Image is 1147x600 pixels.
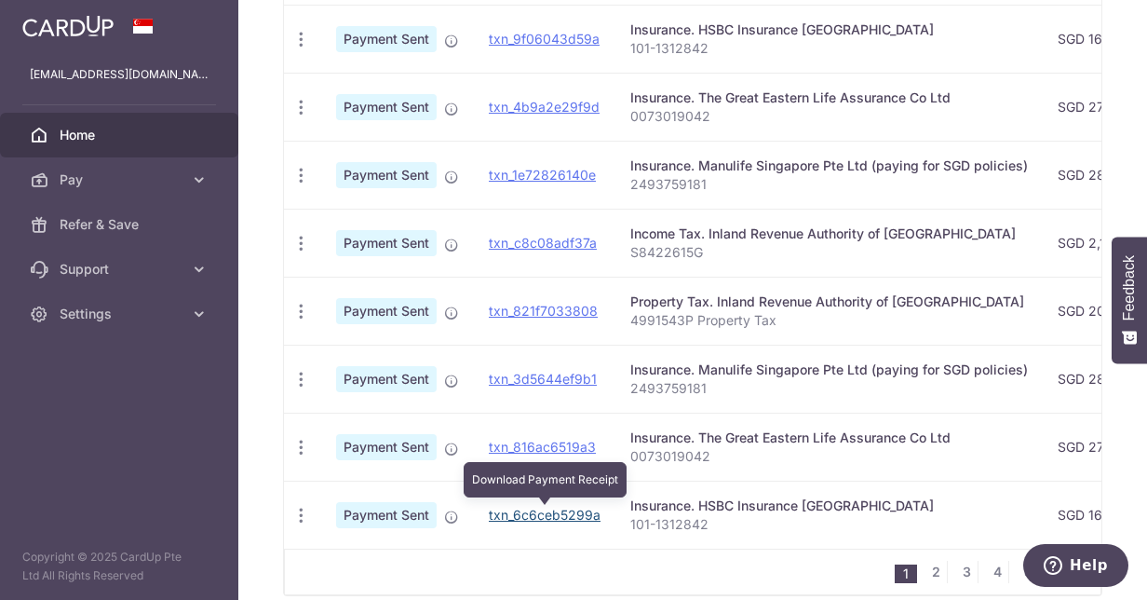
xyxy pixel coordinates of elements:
img: CardUp [22,15,114,37]
div: Download Payment Receipt [464,462,627,498]
p: 0073019042 [630,447,1028,466]
span: Refer & Save [60,215,182,234]
span: Payment Sent [336,26,437,52]
span: Payment Sent [336,434,437,460]
div: Insurance. Manulife Singapore Pte Ltd (paying for SGD policies) [630,157,1028,175]
p: 2493759181 [630,175,1028,194]
nav: pager [895,550,1100,594]
span: Payment Sent [336,366,437,392]
span: Support [60,260,182,279]
div: Insurance. The Great Eastern Life Assurance Co Ltd [630,429,1028,447]
a: txn_1e72826140e [489,167,596,183]
span: Payment Sent [336,502,437,528]
span: Payment Sent [336,298,437,324]
div: Insurance. HSBC Insurance [GEOGRAPHIC_DATA] [630,20,1028,39]
a: txn_6c6ceb5299a [489,507,600,523]
span: Payment Sent [336,94,437,120]
div: Insurance. Manulife Singapore Pte Ltd (paying for SGD policies) [630,361,1028,379]
span: Home [60,126,182,144]
span: Payment Sent [336,162,437,188]
a: 4 [986,561,1008,583]
div: Insurance. HSBC Insurance [GEOGRAPHIC_DATA] [630,497,1028,515]
span: Settings [60,305,182,323]
div: Insurance. The Great Eastern Life Assurance Co Ltd [630,89,1028,107]
a: txn_821f7033808 [489,303,598,319]
a: 2 [924,561,947,583]
span: Pay [60,170,182,189]
span: Payment Sent [336,230,437,256]
a: txn_9f06043d59a [489,31,600,47]
a: 3 [955,561,978,583]
a: txn_816ac6519a3 [489,439,596,455]
p: 101-1312842 [630,39,1028,58]
span: Feedback [1121,255,1138,320]
p: 4991543P Property Tax [630,311,1028,330]
p: 2493759181 [630,379,1028,398]
button: Feedback - Show survey [1112,237,1147,363]
p: S8422615G [630,243,1028,262]
p: [EMAIL_ADDRESS][DOMAIN_NAME] [30,65,209,84]
iframe: Opens a widget where you can find more information [1022,544,1128,591]
a: txn_c8c08adf37a [489,235,597,251]
p: 101-1312842 [630,515,1028,534]
p: 0073019042 [630,107,1028,126]
div: Income Tax. Inland Revenue Authority of [GEOGRAPHIC_DATA] [630,225,1028,243]
a: 5 [1017,561,1039,583]
a: txn_3d5644ef9b1 [489,371,597,387]
div: Property Tax. Inland Revenue Authority of [GEOGRAPHIC_DATA] [630,293,1028,311]
a: txn_4b9a2e29f9d [489,99,600,115]
li: 1 [895,565,917,583]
